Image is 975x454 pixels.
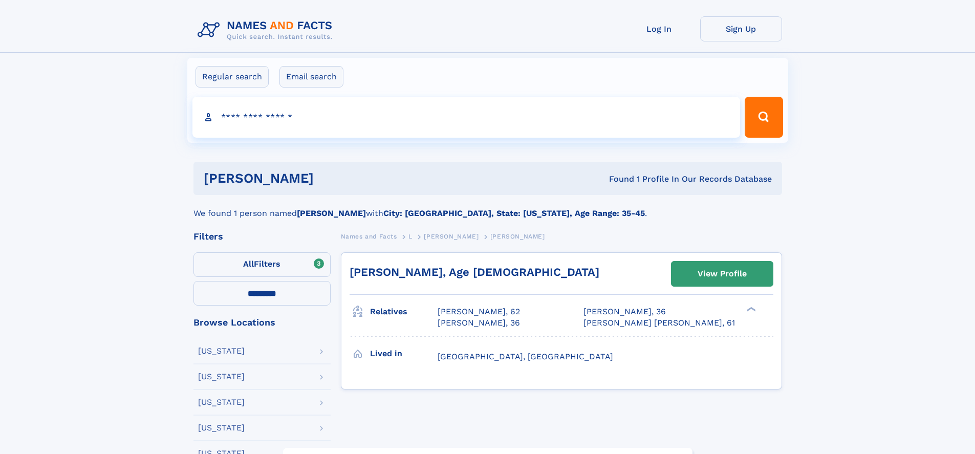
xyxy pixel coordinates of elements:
div: [US_STATE] [198,424,245,432]
img: Logo Names and Facts [193,16,341,44]
span: All [243,259,254,269]
b: City: [GEOGRAPHIC_DATA], State: [US_STATE], Age Range: 35-45 [383,208,645,218]
label: Regular search [196,66,269,88]
a: View Profile [671,262,773,286]
input: search input [192,97,741,138]
span: [PERSON_NAME] [424,233,479,240]
a: [PERSON_NAME], 36 [583,306,666,317]
div: ❯ [744,306,756,313]
a: [PERSON_NAME], Age [DEMOGRAPHIC_DATA] [350,266,599,278]
a: L [408,230,413,243]
h3: Lived in [370,345,438,362]
a: [PERSON_NAME] [PERSON_NAME], 61 [583,317,735,329]
h3: Relatives [370,303,438,320]
h1: [PERSON_NAME] [204,172,462,185]
div: Found 1 Profile In Our Records Database [461,174,772,185]
div: Filters [193,232,331,241]
a: Log In [618,16,700,41]
div: [US_STATE] [198,347,245,355]
button: Search Button [745,97,783,138]
div: Browse Locations [193,318,331,327]
a: Sign Up [700,16,782,41]
div: View Profile [698,262,747,286]
label: Email search [279,66,343,88]
div: [US_STATE] [198,398,245,406]
b: [PERSON_NAME] [297,208,366,218]
a: [PERSON_NAME] [424,230,479,243]
a: [PERSON_NAME], 36 [438,317,520,329]
div: We found 1 person named with . [193,195,782,220]
span: [GEOGRAPHIC_DATA], [GEOGRAPHIC_DATA] [438,352,613,361]
span: [PERSON_NAME] [490,233,545,240]
a: Names and Facts [341,230,397,243]
div: [US_STATE] [198,373,245,381]
a: [PERSON_NAME], 62 [438,306,520,317]
span: L [408,233,413,240]
label: Filters [193,252,331,277]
